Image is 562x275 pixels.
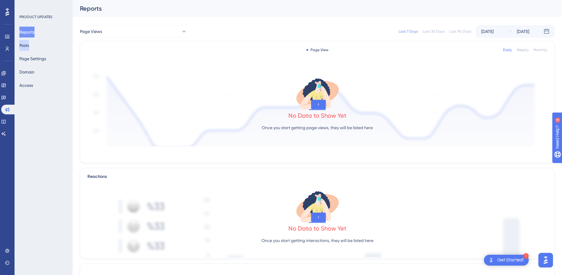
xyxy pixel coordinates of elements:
[488,257,495,264] img: launcher-image-alternative-text
[42,3,44,8] div: 4
[306,47,328,52] div: Page View
[19,53,46,64] button: Page Settings
[288,224,347,233] div: No Data to Show Yet
[19,80,33,91] button: Access
[19,67,35,77] button: Domain
[288,111,347,120] div: No Data to Show Yet
[19,15,52,19] div: PRODUCT UPDATES
[497,257,524,264] div: Get Started!
[534,47,547,52] div: Monthly
[481,28,494,35] div: [DATE]
[517,47,529,52] div: Weekly
[399,29,418,34] div: Last 7 Days
[19,40,29,51] button: Posts
[423,29,445,34] div: Last 30 Days
[523,253,529,259] div: 1
[517,28,529,35] div: [DATE]
[14,2,38,9] span: Need Help?
[80,4,540,13] div: Reports
[503,47,512,52] div: Daily
[484,255,529,266] div: Open Get Started! checklist, remaining modules: 1
[80,28,102,35] span: Page Views
[87,173,547,180] div: Reactions
[261,237,373,244] p: Once you start getting interactions, they will be listed here
[19,27,35,38] button: Reports
[80,25,187,38] button: Page Views
[262,124,373,131] p: Once you start getting page views, they will be listed here
[449,29,471,34] div: Last 90 Days
[537,251,555,269] iframe: UserGuiding AI Assistant Launcher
